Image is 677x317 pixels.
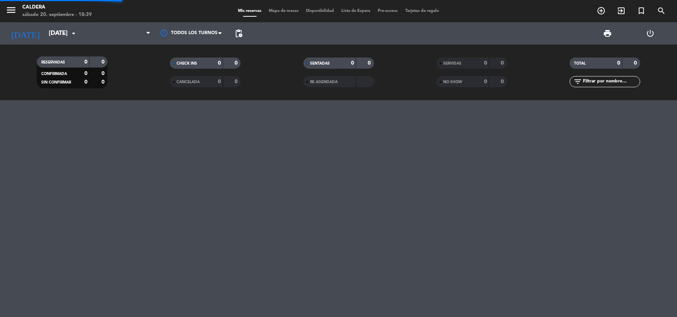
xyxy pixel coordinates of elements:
[582,78,640,86] input: Filtrar por nombre...
[177,80,200,84] span: CANCELADA
[41,72,67,76] span: CONFIRMADA
[41,81,71,84] span: SIN CONFIRMAR
[402,9,443,13] span: Tarjetas de regalo
[501,79,505,84] strong: 0
[101,71,106,76] strong: 0
[101,59,106,65] strong: 0
[302,9,338,13] span: Disponibilidad
[338,9,374,13] span: Lista de Espera
[484,79,487,84] strong: 0
[234,9,265,13] span: Mis reservas
[218,61,221,66] strong: 0
[603,29,612,38] span: print
[6,25,45,42] i: [DATE]
[484,61,487,66] strong: 0
[22,4,92,11] div: Caldera
[443,62,461,65] span: SERVIDAS
[646,29,655,38] i: power_settings_new
[374,9,402,13] span: Pre-acceso
[84,59,87,65] strong: 0
[177,62,197,65] span: CHECK INS
[368,61,372,66] strong: 0
[6,4,17,16] i: menu
[617,6,626,15] i: exit_to_app
[657,6,666,15] i: search
[265,9,302,13] span: Mapa de mesas
[443,80,462,84] span: NO SHOW
[617,61,620,66] strong: 0
[6,4,17,18] button: menu
[84,71,87,76] strong: 0
[597,6,606,15] i: add_circle_outline
[573,77,582,86] i: filter_list
[235,79,239,84] strong: 0
[574,62,586,65] span: TOTAL
[84,79,87,85] strong: 0
[234,29,243,38] span: pending_actions
[69,29,78,38] i: arrow_drop_down
[351,61,354,66] strong: 0
[218,79,221,84] strong: 0
[235,61,239,66] strong: 0
[310,80,338,84] span: RE AGENDADA
[501,61,505,66] strong: 0
[41,61,65,64] span: RESERVADAS
[310,62,330,65] span: SENTADAS
[22,11,92,19] div: sábado 20. septiembre - 18:39
[637,6,646,15] i: turned_in_not
[629,22,671,45] div: LOG OUT
[101,79,106,85] strong: 0
[634,61,638,66] strong: 0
